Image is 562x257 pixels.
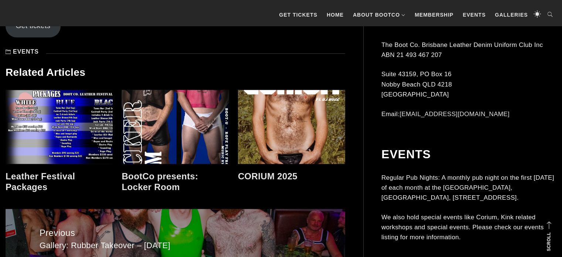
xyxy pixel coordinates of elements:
[381,212,556,243] p: We also hold special events like Corium, Kink related workshops and special events. Please check ...
[323,4,347,26] a: Home
[381,173,556,203] p: Regular Pub Nights: A monthly pub night on the first [DATE] of each month at the [GEOGRAPHIC_DATA...
[122,171,198,192] a: BootCo presents: Locker Room
[546,232,551,251] strong: Scroll
[459,4,489,26] a: Events
[399,111,510,118] a: [EMAIL_ADDRESS][DOMAIN_NAME]
[6,171,75,192] a: Leather Festival Packages
[411,4,457,26] a: Membership
[381,148,556,162] h2: Events
[6,15,61,37] a: Get tickets
[275,4,321,26] a: GET TICKETS
[381,70,556,100] p: Suite 43159, PO Box 16 Nobby Beach QLD 4218 [GEOGRAPHIC_DATA]
[381,15,556,29] h2: Contact Us
[381,109,556,119] p: Email:
[40,226,311,240] span: Previous
[238,171,297,181] a: CORIUM 2025
[491,4,531,26] a: Galleries
[381,40,556,60] p: The Boot Co. Brisbane Leather Denim Uniform Club Inc ABN 21 493 467 207
[13,48,39,55] a: Events
[40,240,311,251] span: Gallery: Rubber Takeover – [DATE]
[6,66,345,79] h3: Related Articles
[349,4,409,26] a: About BootCo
